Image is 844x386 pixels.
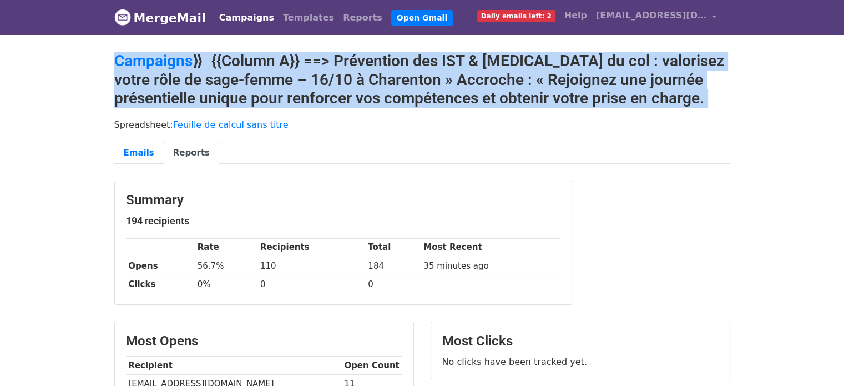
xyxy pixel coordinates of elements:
[596,9,707,22] span: [EMAIL_ADDRESS][DOMAIN_NAME]
[173,119,289,130] a: Feuille de calcul sans titre
[126,356,342,374] th: Recipient
[789,333,844,386] div: Widget de chat
[126,192,560,208] h3: Summary
[126,333,402,349] h3: Most Opens
[215,7,279,29] a: Campaigns
[126,257,195,275] th: Opens
[560,4,592,27] a: Help
[114,6,206,29] a: MergeMail
[164,142,219,164] a: Reports
[789,333,844,386] iframe: Chat Widget
[365,238,421,257] th: Total
[257,238,365,257] th: Recipients
[442,356,719,368] p: No clicks have been tracked yet.
[257,275,365,293] td: 0
[442,333,719,349] h3: Most Clicks
[421,257,560,275] td: 35 minutes ago
[114,119,730,131] p: Spreadsheet:
[391,10,453,26] a: Open Gmail
[421,238,560,257] th: Most Recent
[195,257,257,275] td: 56.7%
[365,257,421,275] td: 184
[126,215,560,227] h5: 194 recipients
[114,52,193,70] a: Campaigns
[473,4,560,27] a: Daily emails left: 2
[114,9,131,26] img: MergeMail logo
[126,275,195,293] th: Clicks
[279,7,338,29] a: Templates
[338,7,387,29] a: Reports
[195,275,257,293] td: 0%
[592,4,721,31] a: [EMAIL_ADDRESS][DOMAIN_NAME]
[365,275,421,293] td: 0
[477,10,555,22] span: Daily emails left: 2
[114,52,730,108] h2: ⟫ {{Column A}} ==> Prévention des IST & [MEDICAL_DATA] du col : valorisez votre rôle de sage-femm...
[195,238,257,257] th: Rate
[342,356,402,374] th: Open Count
[257,257,365,275] td: 110
[114,142,164,164] a: Emails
